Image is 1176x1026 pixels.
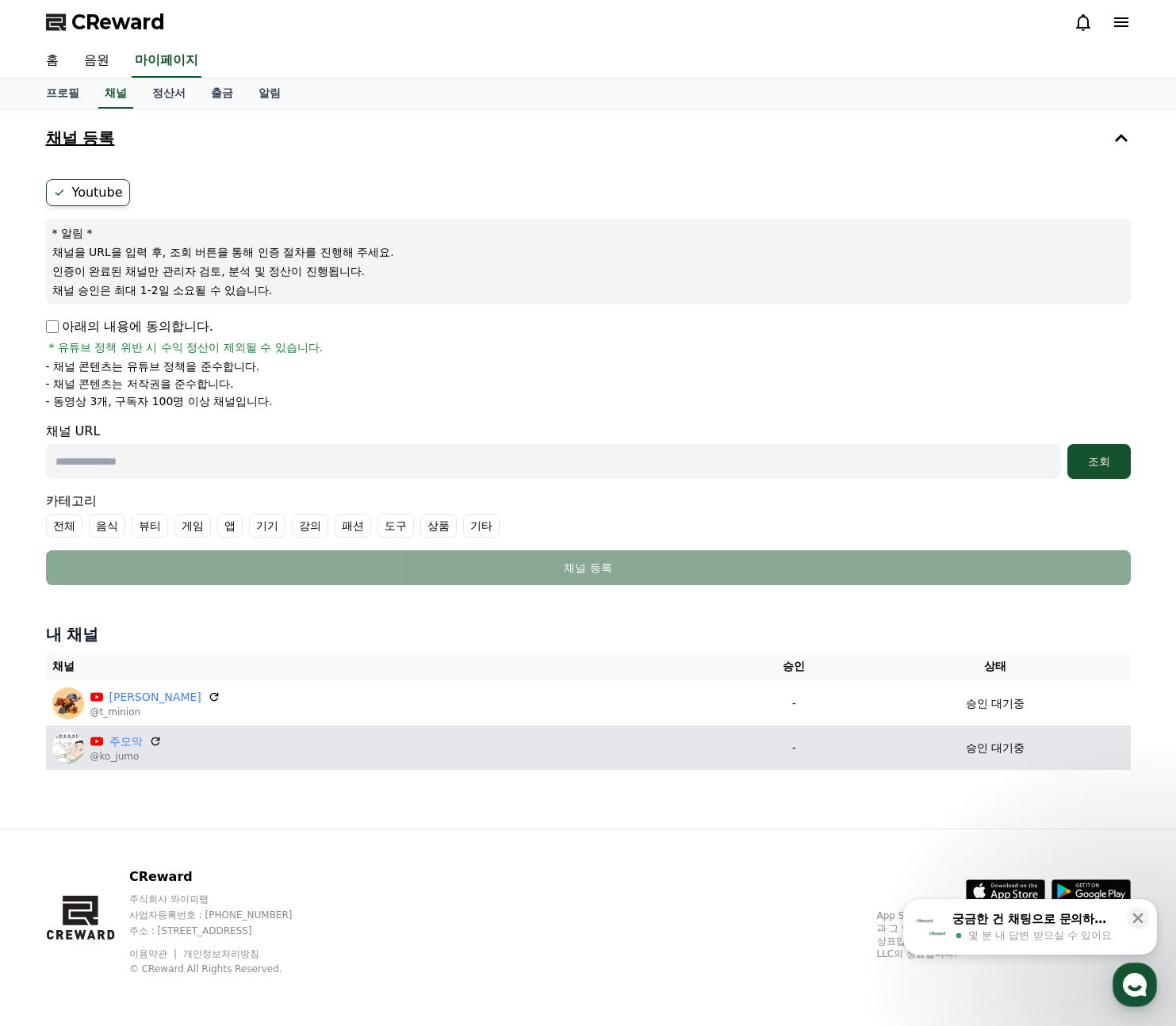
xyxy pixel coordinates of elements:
[145,527,164,540] span: 대화
[5,503,105,542] a: 홈
[129,948,179,959] a: 이용약관
[90,750,162,763] p: @ko_jumo
[132,44,201,78] a: 마이페이지
[46,422,1131,479] div: 채널 URL
[46,129,115,147] h4: 채널 등록
[52,732,84,764] img: 주모막
[335,514,371,538] label: 패션
[46,514,82,538] label: 전체
[463,514,500,538] label: 기타
[71,10,165,35] span: CReward
[129,925,323,937] p: 주소 : [STREET_ADDRESS]
[52,263,1124,279] p: 인증이 완료된 채널만 관리자 검토, 분석 및 정산이 진행됩니다.
[129,893,323,905] p: 주식회사 와이피랩
[734,740,853,756] p: -
[966,695,1025,712] p: 승인 대기중
[49,339,324,355] span: * 유튜브 정책 위반 시 수익 정산이 제외될 수 있습니다.
[46,652,729,681] th: 채널
[33,78,92,109] a: 프로필
[105,503,205,542] a: 대화
[40,116,1137,160] button: 채널 등록
[129,963,323,975] p: © CReward All Rights Reserved.
[140,78,198,109] a: 정산서
[734,695,853,712] p: -
[877,909,1131,960] p: App Store, iCloud, iCloud Drive 및 iTunes Store는 미국과 그 밖의 나라 및 지역에서 등록된 Apple Inc.의 서비스 상표입니다. Goo...
[292,514,328,538] label: 강의
[50,526,59,539] span: 홈
[98,78,133,109] a: 채널
[46,376,234,392] p: - 채널 콘텐츠는 저작권을 준수합니다.
[174,514,211,538] label: 게임
[109,689,201,706] a: [PERSON_NAME]
[245,526,264,539] span: 설정
[46,623,1131,645] h4: 내 채널
[52,282,1124,298] p: 채널 승인은 최대 1-2일 소요될 수 있습니다.
[46,179,130,206] label: Youtube
[728,652,860,681] th: 승인
[129,909,323,921] p: 사업자등록번호 : [PHONE_NUMBER]
[205,503,305,542] a: 설정
[420,514,457,538] label: 상품
[46,550,1131,585] button: 채널 등록
[46,358,260,374] p: - 채널 콘텐츠는 유튜브 정책을 준수합니다.
[217,514,243,538] label: 앱
[1067,444,1131,479] button: 조회
[966,740,1025,756] p: 승인 대기중
[33,44,71,78] a: 홈
[89,514,125,538] label: 음식
[46,393,273,409] p: - 동영상 3개, 구독자 100명 이상 채널입니다.
[71,44,122,78] a: 음원
[132,514,168,538] label: 뷰티
[183,948,259,959] a: 개인정보처리방침
[78,560,1099,576] div: 채널 등록
[46,317,213,336] p: 아래의 내용에 동의합니다.
[129,867,323,886] p: CReward
[198,78,246,109] a: 출금
[52,687,84,719] img: 티 미니언
[46,492,1131,538] div: 카테고리
[246,78,293,109] a: 알림
[860,652,1130,681] th: 상태
[249,514,285,538] label: 기기
[377,514,414,538] label: 도구
[46,10,165,35] a: CReward
[1074,454,1124,469] div: 조회
[90,706,220,718] p: @t_minion
[52,244,1124,260] p: 채널을 URL을 입력 후, 조회 버튼을 통해 인증 절차를 진행해 주세요.
[109,733,143,750] a: 주모막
